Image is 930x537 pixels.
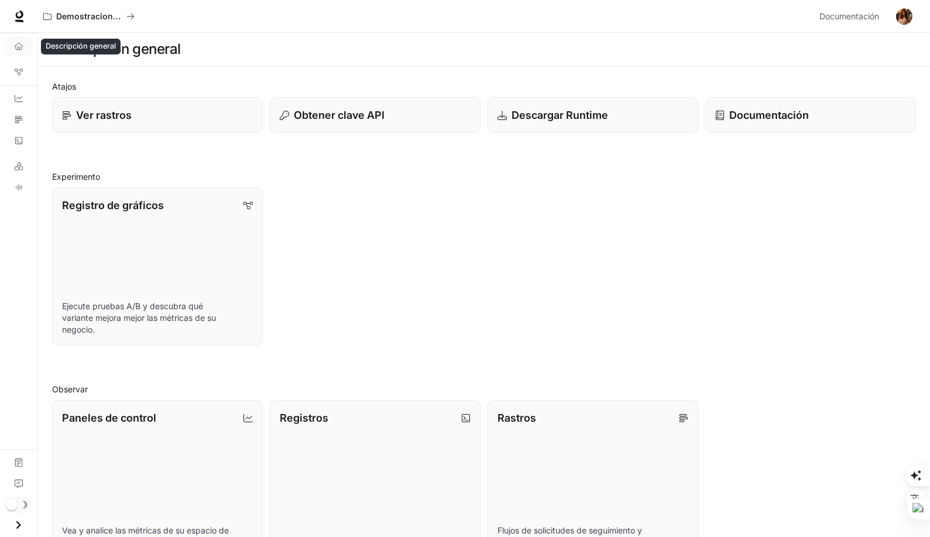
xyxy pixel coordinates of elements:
[52,81,76,91] font: Atajos
[52,97,263,133] a: Ver rastros
[52,187,263,346] a: Registro de gráficosEjecute pruebas A/B y descubra qué variante mejora mejor las métricas de su n...
[52,172,100,182] font: Experimento
[46,42,116,50] font: Descripción general
[512,109,608,121] font: Descargar Runtime
[893,5,916,28] button: Avatar de usuario
[5,178,33,197] a: Zona de juegos TTS
[729,109,809,121] font: Documentación
[705,97,916,133] a: Documentación
[5,453,33,472] a: Documentación
[56,11,198,21] font: Demostraciones de IA en el mundo
[815,5,888,28] a: Documentación
[270,97,481,133] button: Obtener clave API
[488,97,698,133] a: Descargar Runtime
[52,384,88,394] font: Observar
[5,474,33,493] a: Comentario
[5,131,33,150] a: Registros
[294,109,385,121] font: Obtener clave API
[76,109,132,121] font: Ver rastros
[6,498,18,511] span: Alternar modo oscuro
[62,199,164,211] font: Registro de gráficos
[38,5,140,28] button: Todos los espacios de trabajo
[5,37,33,56] a: Descripción general
[280,412,328,424] font: Registros
[896,8,912,25] img: Avatar de usuario
[819,11,879,21] font: Documentación
[5,63,33,81] a: Registro de gráficos
[5,157,33,176] a: Patio de recreo de LLM
[497,412,536,424] font: Rastros
[5,89,33,108] a: Paneles de control
[5,110,33,129] a: Rastros
[5,513,32,537] button: Cajón abierto
[62,412,156,424] font: Paneles de control
[62,301,216,334] font: Ejecute pruebas A/B y descubra qué variante mejora mejor las métricas de su negocio.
